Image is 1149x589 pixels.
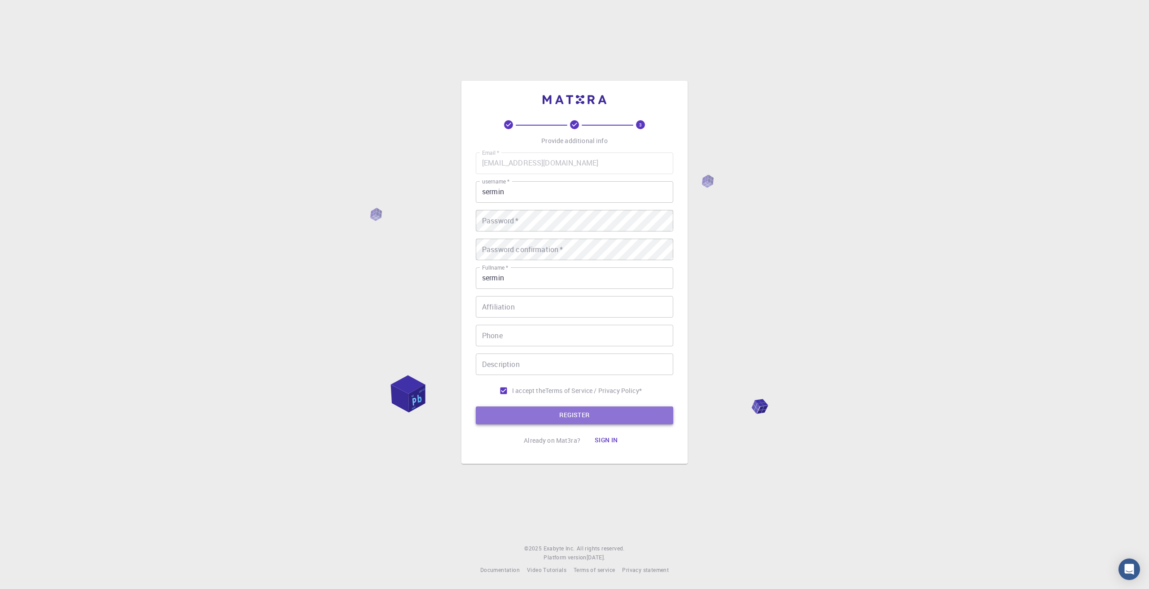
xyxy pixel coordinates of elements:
p: Terms of Service / Privacy Policy * [545,386,642,395]
text: 3 [639,122,642,128]
span: [DATE] . [587,554,605,561]
a: [DATE]. [587,553,605,562]
label: username [482,178,509,185]
div: Open Intercom Messenger [1118,558,1140,580]
span: Exabyte Inc. [544,545,575,552]
a: Documentation [480,566,520,575]
span: All rights reserved. [577,544,625,553]
a: Exabyte Inc. [544,544,575,553]
span: Terms of service [574,566,615,573]
span: I accept the [512,386,545,395]
span: Video Tutorials [527,566,566,573]
span: Privacy statement [622,566,669,573]
p: Provide additional info [541,136,607,145]
button: REGISTER [476,406,673,424]
a: Terms of Service / Privacy Policy* [545,386,642,395]
a: Video Tutorials [527,566,566,575]
label: Email [482,149,499,157]
span: © 2025 [524,544,543,553]
label: Fullname [482,264,508,271]
span: Documentation [480,566,520,573]
button: Sign in [588,432,625,449]
a: Terms of service [574,566,615,575]
p: Already on Mat3ra? [524,436,580,445]
span: Platform version [544,553,586,562]
a: Privacy statement [622,566,669,575]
